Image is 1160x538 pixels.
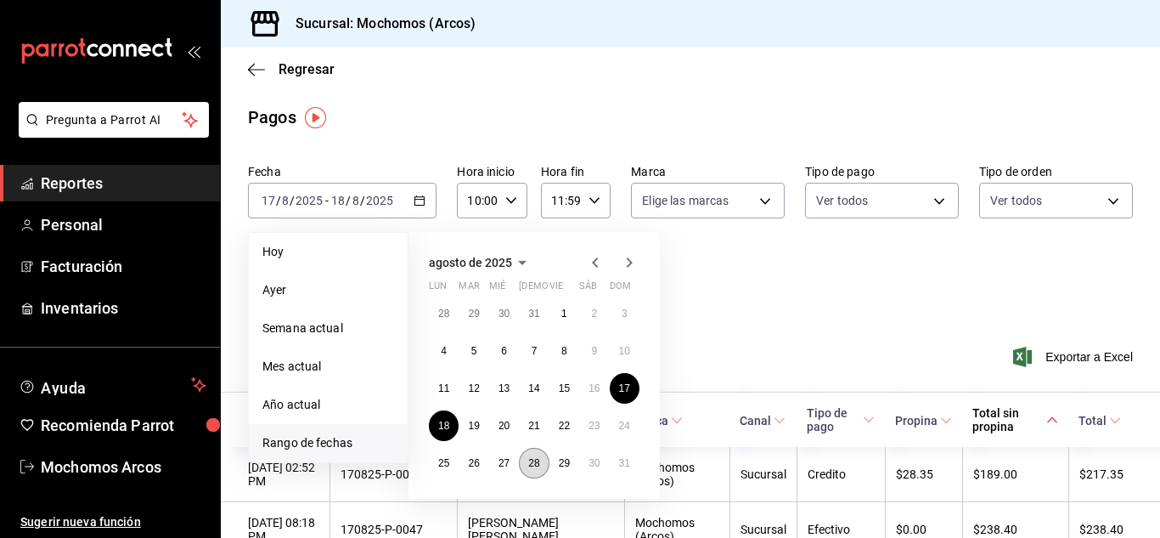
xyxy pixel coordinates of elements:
[549,373,579,404] button: 15 de agosto de 2025
[429,373,459,404] button: 11 de agosto de 2025
[276,194,281,207] span: /
[561,308,567,320] abbr: 1 de agosto de 2025
[429,256,512,269] span: agosto de 2025
[429,411,459,441] button: 18 de agosto de 2025
[295,194,324,207] input: ----
[610,373,639,404] button: 17 de agosto de 2025
[489,411,519,441] button: 20 de agosto de 2025
[619,345,630,357] abbr: 10 de agosto de 2025
[561,345,567,357] abbr: 8 de agosto de 2025
[468,308,479,320] abbr: 29 de julio de 2025
[438,457,449,469] abbr: 25 de agosto de 2025
[642,192,729,209] span: Elige las marcas
[489,280,505,298] abbr: miércoles
[498,457,510,469] abbr: 27 de agosto de 2025
[972,406,1057,433] span: Total sin propina
[559,420,570,432] abbr: 22 de agosto de 2025
[262,281,394,299] span: Ayer
[631,166,785,178] label: Marca
[471,345,477,357] abbr: 5 de agosto de 2025
[19,102,209,138] button: Pregunta a Parrot AI
[519,336,549,366] button: 7 de agosto de 2025
[740,523,786,536] div: Sucursal
[619,457,630,469] abbr: 31 de agosto de 2025
[262,243,394,261] span: Hoy
[808,467,875,481] div: Credito
[1016,347,1133,367] button: Exportar a Excel
[459,280,479,298] abbr: martes
[740,467,786,481] div: Sucursal
[438,382,449,394] abbr: 11 de agosto de 2025
[330,194,346,207] input: --
[619,382,630,394] abbr: 17 de agosto de 2025
[459,373,488,404] button: 12 de agosto de 2025
[549,448,579,479] button: 29 de agosto de 2025
[610,298,639,329] button: 3 de agosto de 2025
[248,105,296,130] div: Pagos
[541,166,611,178] label: Hora fin
[282,14,476,34] h3: Sucursal: Mochomos (Arcos)
[248,166,436,178] label: Fecha
[41,297,206,320] span: Inventarios
[528,457,539,469] abbr: 28 de agosto de 2025
[579,411,609,441] button: 23 de agosto de 2025
[896,467,952,481] div: $28.35
[429,298,459,329] button: 28 de julio de 2025
[622,308,628,320] abbr: 3 de agosto de 2025
[498,382,510,394] abbr: 13 de agosto de 2025
[438,420,449,432] abbr: 18 de agosto de 2025
[973,467,1057,481] div: $189.00
[360,194,365,207] span: /
[459,336,488,366] button: 5 de agosto de 2025
[579,373,609,404] button: 16 de agosto de 2025
[262,358,394,376] span: Mes actual
[20,513,206,531] span: Sugerir nueva función
[248,461,319,488] div: [DATE] 02:52 PM
[346,194,351,207] span: /
[610,336,639,366] button: 10 de agosto de 2025
[279,61,335,77] span: Regresar
[549,280,563,298] abbr: viernes
[619,420,630,432] abbr: 24 de agosto de 2025
[1079,467,1133,481] div: $217.35
[549,298,579,329] button: 1 de agosto de 2025
[610,411,639,441] button: 24 de agosto de 2025
[489,298,519,329] button: 30 de julio de 2025
[528,382,539,394] abbr: 14 de agosto de 2025
[588,457,600,469] abbr: 30 de agosto de 2025
[429,280,447,298] abbr: lunes
[579,448,609,479] button: 30 de agosto de 2025
[816,192,868,209] span: Ver todos
[468,457,479,469] abbr: 26 de agosto de 2025
[281,194,290,207] input: --
[588,420,600,432] abbr: 23 de agosto de 2025
[261,194,276,207] input: --
[438,308,449,320] abbr: 28 de julio de 2025
[498,308,510,320] abbr: 30 de julio de 2025
[489,373,519,404] button: 13 de agosto de 2025
[591,345,597,357] abbr: 9 de agosto de 2025
[807,406,875,433] span: Tipo de pago
[429,252,532,273] button: agosto de 2025
[532,345,538,357] abbr: 7 de agosto de 2025
[365,194,394,207] input: ----
[559,382,570,394] abbr: 15 de agosto de 2025
[290,194,295,207] span: /
[519,280,619,298] abbr: jueves
[896,523,952,536] div: $0.00
[468,382,479,394] abbr: 12 de agosto de 2025
[501,345,507,357] abbr: 6 de agosto de 2025
[579,336,609,366] button: 9 de agosto de 2025
[325,194,329,207] span: -
[457,166,527,178] label: Hora inicio
[41,255,206,278] span: Facturación
[973,523,1057,536] div: $238.40
[489,336,519,366] button: 6 de agosto de 2025
[588,382,600,394] abbr: 16 de agosto de 2025
[459,448,488,479] button: 26 de agosto de 2025
[12,123,209,141] a: Pregunta a Parrot AI
[528,420,539,432] abbr: 21 de agosto de 2025
[305,107,326,128] img: Tooltip marker
[805,166,959,178] label: Tipo de pago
